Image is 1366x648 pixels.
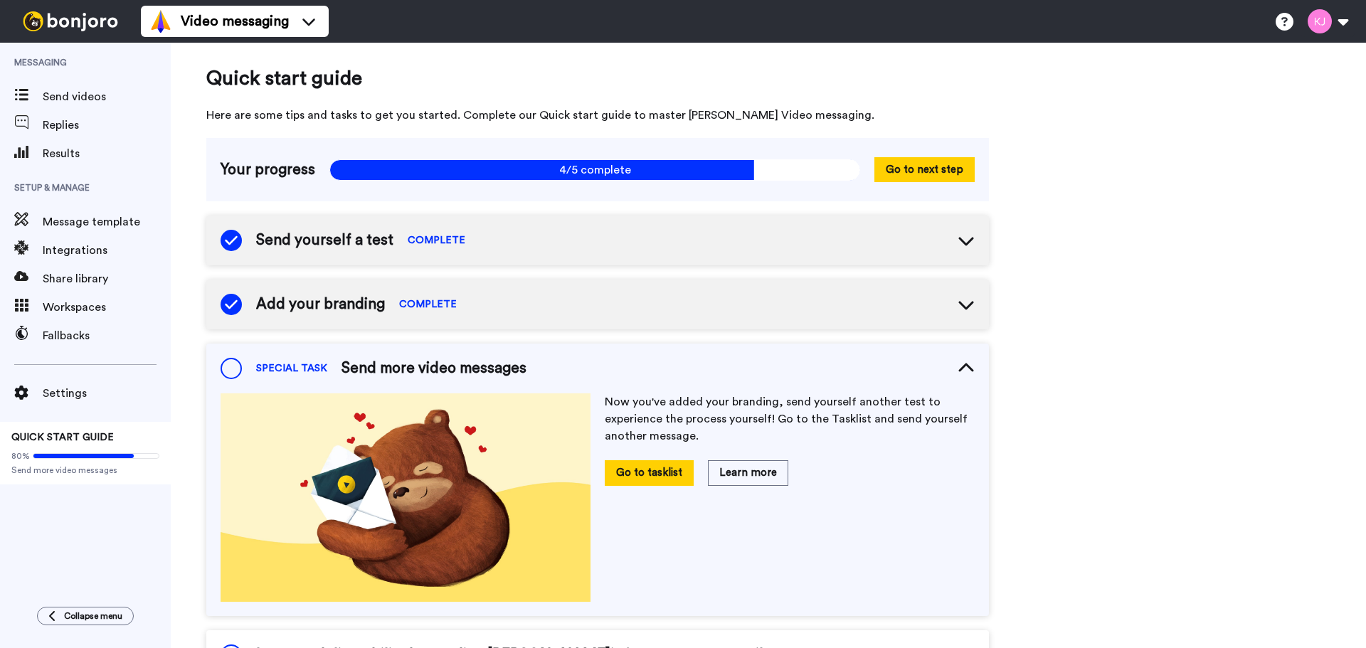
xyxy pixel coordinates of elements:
span: SPECIAL TASK [256,361,327,376]
button: Go to tasklist [605,460,694,485]
span: Settings [43,385,171,402]
span: COMPLETE [399,297,457,312]
span: COMPLETE [408,233,465,248]
button: Learn more [708,460,788,485]
span: Message template [43,213,171,230]
span: 4/5 complete [329,159,860,181]
img: bj-logo-header-white.svg [17,11,124,31]
span: Quick start guide [206,64,989,92]
img: ef8d60325db97039671181ddc077363f.jpg [221,393,591,602]
span: Send yourself a test [256,230,393,251]
span: Results [43,145,171,162]
span: 80% [11,450,30,462]
span: Send more video messages [341,358,526,379]
span: Share library [43,270,171,287]
span: Integrations [43,242,171,259]
span: Replies [43,117,171,134]
button: Collapse menu [37,607,134,625]
span: Send more video messages [11,464,159,476]
span: Workspaces [43,299,171,316]
button: Go to next step [874,157,975,182]
span: Your progress [221,159,315,181]
span: Send videos [43,88,171,105]
span: QUICK START GUIDE [11,432,114,442]
span: Add your branding [256,294,385,315]
span: Here are some tips and tasks to get you started. Complete our Quick start guide to master [PERSON... [206,107,989,124]
p: Now you've added your branding, send yourself another test to experience the process yourself! Go... [605,393,975,445]
span: Fallbacks [43,327,171,344]
img: vm-color.svg [149,10,172,33]
span: Collapse menu [64,610,122,622]
span: Video messaging [181,11,289,31]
